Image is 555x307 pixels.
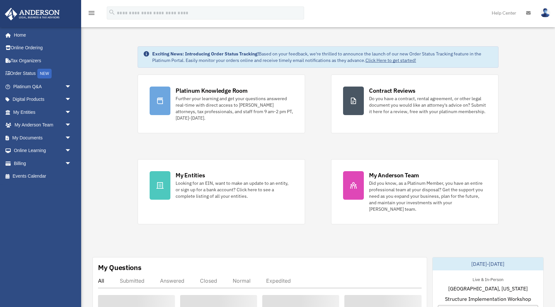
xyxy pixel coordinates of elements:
i: menu [88,9,95,17]
div: Closed [200,277,217,284]
a: My Entities Looking for an EIN, want to make an update to an entity, or sign up for a bank accoun... [138,159,305,224]
div: Further your learning and get your questions answered real-time with direct access to [PERSON_NAM... [176,95,293,121]
div: Looking for an EIN, want to make an update to an entity, or sign up for a bank account? Click her... [176,180,293,199]
a: My Entitiesarrow_drop_down [5,106,81,119]
div: My Anderson Team [369,171,419,179]
span: arrow_drop_down [65,157,78,170]
div: Based on your feedback, we're thrilled to announce the launch of our new Order Status Tracking fe... [152,51,493,64]
div: My Questions [98,263,142,272]
a: My Anderson Team Did you know, as a Platinum Member, you have an entire professional team at your... [331,159,499,224]
div: [DATE]-[DATE] [433,257,544,270]
div: Expedited [266,277,291,284]
a: Platinum Q&Aarrow_drop_down [5,80,81,93]
i: search [108,9,116,16]
span: arrow_drop_down [65,119,78,132]
a: Events Calendar [5,170,81,183]
a: menu [88,11,95,17]
div: Normal [233,277,251,284]
div: Do you have a contract, rental agreement, or other legal document you would like an attorney's ad... [369,95,487,115]
a: Online Ordering [5,41,81,54]
span: [GEOGRAPHIC_DATA], [US_STATE] [448,285,528,292]
a: Click Here to get started! [365,57,416,63]
a: Contract Reviews Do you have a contract, rental agreement, or other legal document you would like... [331,75,499,133]
div: NEW [37,69,52,78]
span: arrow_drop_down [65,80,78,93]
span: Structure Implementation Workshop [445,295,531,303]
a: Tax Organizers [5,54,81,67]
img: Anderson Advisors Platinum Portal [3,8,62,20]
span: arrow_drop_down [65,144,78,158]
a: Online Learningarrow_drop_down [5,144,81,157]
a: Digital Productsarrow_drop_down [5,93,81,106]
span: arrow_drop_down [65,106,78,119]
div: Platinum Knowledge Room [176,87,248,95]
a: My Anderson Teamarrow_drop_down [5,119,81,132]
a: Billingarrow_drop_down [5,157,81,170]
div: Live & In-Person [467,276,509,282]
div: Submitted [120,277,144,284]
span: arrow_drop_down [65,93,78,106]
div: All [98,277,104,284]
div: Contract Reviews [369,87,415,95]
div: Answered [160,277,184,284]
strong: Exciting News: Introducing Order Status Tracking! [152,51,259,57]
a: Home [5,29,78,41]
div: Did you know, as a Platinum Member, you have an entire professional team at your disposal? Get th... [369,180,487,212]
a: Order StatusNEW [5,67,81,80]
span: arrow_drop_down [65,131,78,145]
a: Platinum Knowledge Room Further your learning and get your questions answered real-time with dire... [138,75,305,133]
img: User Pic [540,8,550,18]
div: My Entities [176,171,205,179]
a: My Documentsarrow_drop_down [5,131,81,144]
